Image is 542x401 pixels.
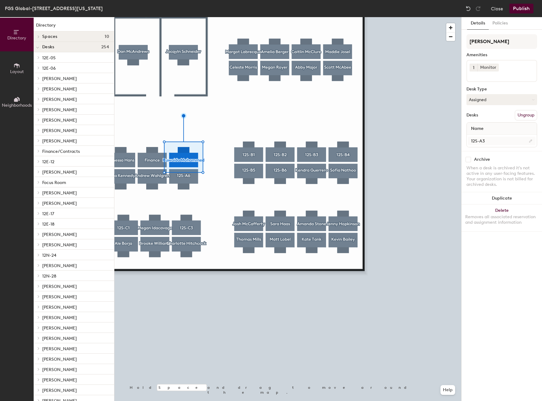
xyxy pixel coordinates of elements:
[42,253,56,258] span: 12N-24
[42,222,54,227] span: 12E-18
[42,34,58,39] span: Spaces
[42,180,66,185] span: Focus Room
[489,17,511,30] button: Policies
[470,64,477,72] button: 1
[42,211,54,216] span: 12E-17
[42,367,77,372] span: [PERSON_NAME]
[42,263,77,268] span: [PERSON_NAME]
[466,94,537,105] button: Assigned
[42,305,77,310] span: [PERSON_NAME]
[42,149,80,154] span: Finance/Contracts
[466,113,478,118] div: Desks
[42,326,77,331] span: [PERSON_NAME]
[7,35,26,41] span: Directory
[42,45,54,50] span: Desks
[462,204,542,231] button: DeleteRemoves all associated reservation and assignment information
[468,137,536,145] input: Unnamed desk
[475,6,481,12] img: Redo
[42,232,77,237] span: [PERSON_NAME]
[42,170,77,175] span: [PERSON_NAME]
[105,34,109,39] span: 10
[465,214,538,225] div: Removes all associated reservation and assignment information
[42,315,77,320] span: [PERSON_NAME]
[474,157,490,162] div: Archive
[473,64,474,71] span: 1
[42,201,77,206] span: [PERSON_NAME]
[34,22,114,31] h1: Directory
[468,123,487,134] span: Name
[42,294,77,300] span: [PERSON_NAME]
[42,107,77,112] span: [PERSON_NAME]
[466,87,537,92] div: Desk Type
[101,45,109,50] span: 254
[42,274,56,279] span: 12N-28
[42,138,77,144] span: [PERSON_NAME]
[42,76,77,81] span: [PERSON_NAME]
[42,55,56,61] span: 12E-05
[440,385,455,395] button: Help
[42,377,77,383] span: [PERSON_NAME]
[466,53,537,57] div: Amenities
[465,6,471,12] img: Undo
[42,86,77,92] span: [PERSON_NAME]
[42,66,56,71] span: 12E-06
[42,284,77,289] span: [PERSON_NAME]
[477,64,499,72] div: Monitor
[42,118,77,123] span: [PERSON_NAME]
[491,4,503,13] button: Close
[467,17,489,30] button: Details
[462,192,542,204] button: Duplicate
[42,346,77,351] span: [PERSON_NAME]
[42,388,77,393] span: [PERSON_NAME]
[42,97,77,102] span: [PERSON_NAME]
[42,336,77,341] span: [PERSON_NAME]
[509,4,533,13] button: Publish
[42,190,77,196] span: [PERSON_NAME]
[42,159,54,164] span: 12E-12
[42,242,77,248] span: [PERSON_NAME]
[466,165,537,187] div: When a desk is archived it's not active in any user-facing features. Your organization is not bil...
[42,357,77,362] span: [PERSON_NAME]
[42,128,77,133] span: [PERSON_NAME]
[10,69,24,74] span: Layout
[2,103,32,108] span: Neighborhoods
[5,5,103,12] div: FGS Global-[STREET_ADDRESS][US_STATE]
[515,110,537,120] button: Ungroup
